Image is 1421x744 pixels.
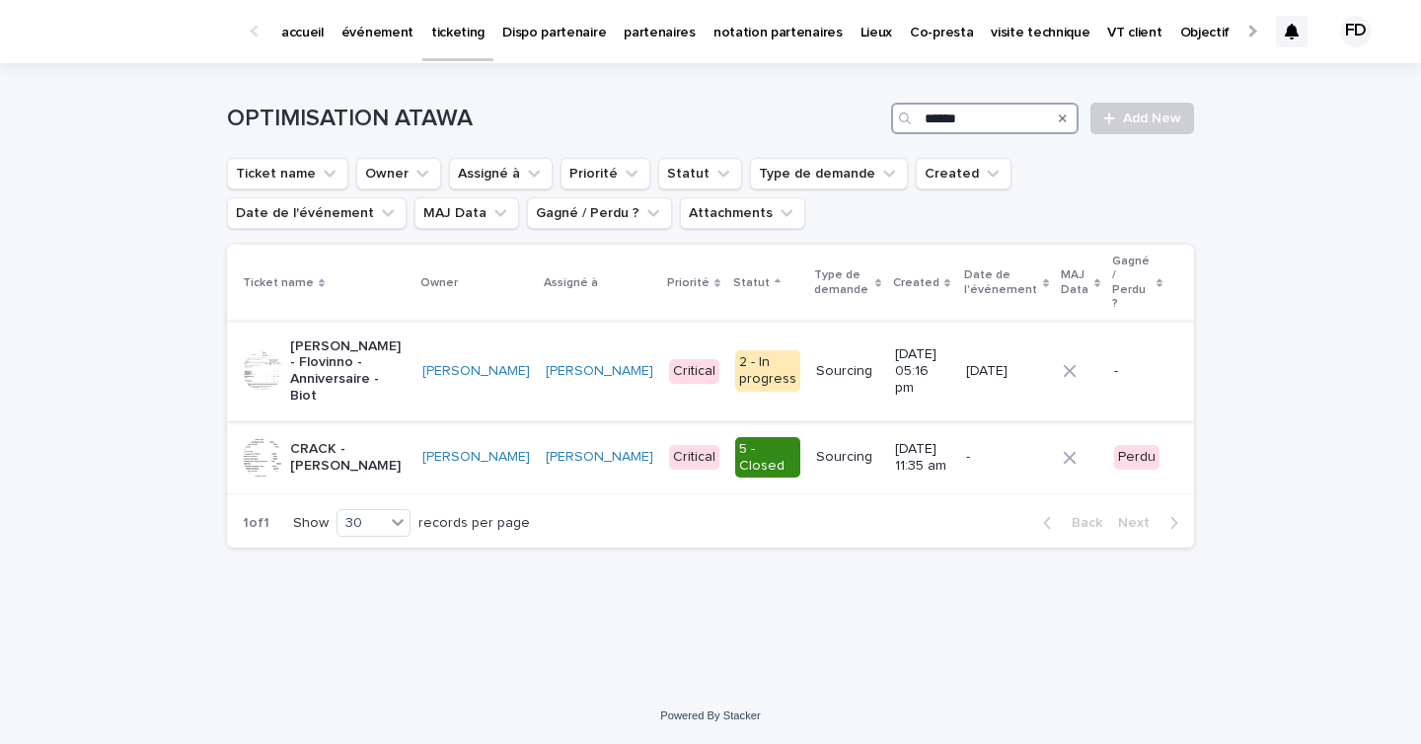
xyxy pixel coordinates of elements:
[893,272,939,294] p: Created
[814,264,869,301] p: Type de demande
[527,197,672,229] button: Gagné / Perdu ?
[337,513,385,534] div: 30
[895,441,950,475] p: [DATE] 11:35 am
[290,441,407,475] p: CRACK - [PERSON_NAME]
[1061,264,1089,301] p: MAJ Data
[227,197,407,229] button: Date de l'événement
[418,515,530,532] p: records per page
[227,105,883,133] h1: OPTIMISATION ATAWA
[227,158,348,189] button: Ticket name
[1114,445,1159,470] div: Perdu
[660,709,760,721] a: Powered By Stacker
[293,515,329,532] p: Show
[733,272,770,294] p: Statut
[816,449,879,466] p: Sourcing
[561,158,650,189] button: Priorité
[420,272,458,294] p: Owner
[227,322,1194,420] tr: [PERSON_NAME] - Flovinno - Anniversaire - Biot[PERSON_NAME] [PERSON_NAME] Critical2 - In progress...
[891,103,1079,134] input: Search
[964,264,1038,301] p: Date de l'événement
[243,272,314,294] p: Ticket name
[356,158,441,189] button: Owner
[658,158,742,189] button: Statut
[966,363,1048,380] p: [DATE]
[449,158,553,189] button: Assigné à
[1027,514,1110,532] button: Back
[750,158,908,189] button: Type de demande
[544,272,598,294] p: Assigné à
[680,197,805,229] button: Attachments
[1118,516,1161,530] span: Next
[669,359,719,384] div: Critical
[1060,516,1102,530] span: Back
[227,420,1194,494] tr: CRACK - [PERSON_NAME][PERSON_NAME] [PERSON_NAME] Critical5 - ClosedSourcing[DATE] 11:35 am-Perdu
[414,197,519,229] button: MAJ Data
[895,346,950,396] p: [DATE] 05:16 pm
[39,12,231,51] img: Ls34BcGeRexTGTNfXpUC
[667,272,710,294] p: Priorité
[1340,16,1372,47] div: FD
[966,449,1048,466] p: -
[1090,103,1194,134] a: Add New
[227,499,285,548] p: 1 of 1
[916,158,1011,189] button: Created
[669,445,719,470] div: Critical
[290,338,407,405] p: [PERSON_NAME] - Flovinno - Anniversaire - Biot
[1114,363,1162,380] p: -
[1110,514,1194,532] button: Next
[422,363,530,380] a: [PERSON_NAME]
[422,449,530,466] a: [PERSON_NAME]
[735,350,801,392] div: 2 - In progress
[546,449,653,466] a: [PERSON_NAME]
[1123,112,1181,125] span: Add New
[816,363,879,380] p: Sourcing
[546,363,653,380] a: [PERSON_NAME]
[735,437,801,479] div: 5 - Closed
[1112,251,1152,316] p: Gagné / Perdu ?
